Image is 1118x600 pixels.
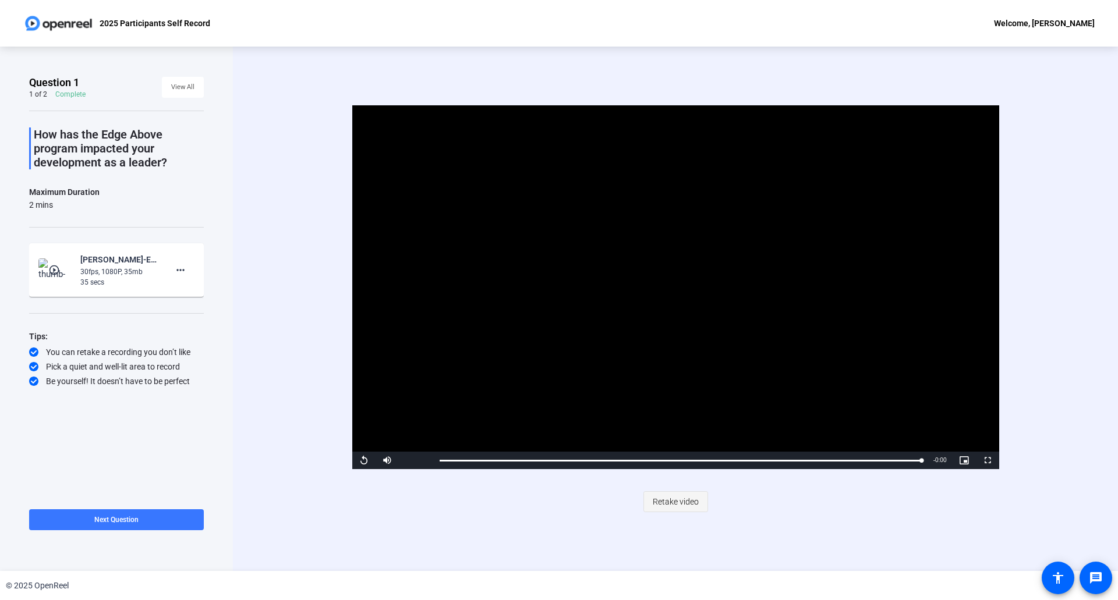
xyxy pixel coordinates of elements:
[653,491,699,513] span: Retake video
[1089,571,1103,585] mat-icon: message
[29,375,204,387] div: Be yourself! It doesn’t have to be perfect
[174,263,187,277] mat-icon: more_horiz
[48,264,62,276] mat-icon: play_circle_outline
[29,346,204,358] div: You can retake a recording you don’t like
[352,105,999,469] div: Video Player
[1051,571,1065,585] mat-icon: accessibility
[29,509,204,530] button: Next Question
[162,77,204,98] button: View All
[643,491,708,512] button: Retake video
[953,452,976,469] button: Picture-in-Picture
[38,258,73,282] img: thumb-nail
[29,329,204,343] div: Tips:
[935,457,946,463] span: 0:00
[352,452,376,469] button: Replay
[94,516,139,524] span: Next Question
[29,199,100,211] div: 2 mins
[933,457,935,463] span: -
[6,580,69,592] div: © 2025 OpenReel
[29,185,100,199] div: Maximum Duration
[440,460,922,461] div: Progress Bar
[80,267,158,277] div: 30fps, 1080P, 35mb
[55,90,86,99] div: Complete
[34,127,204,169] p: How has the Edge Above program impacted your development as a leader?
[976,452,999,469] button: Fullscreen
[80,253,158,267] div: [PERSON_NAME]-Edge above Graduation-2025 Participants Self Record-1760119703080-webcam
[376,452,399,469] button: Mute
[23,12,94,35] img: OpenReel logo
[171,79,194,96] span: View All
[29,90,47,99] div: 1 of 2
[29,76,79,90] span: Question 1
[994,16,1095,30] div: Welcome, [PERSON_NAME]
[29,361,204,372] div: Pick a quiet and well-lit area to record
[80,277,158,287] div: 35 secs
[100,16,210,30] p: 2025 Participants Self Record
